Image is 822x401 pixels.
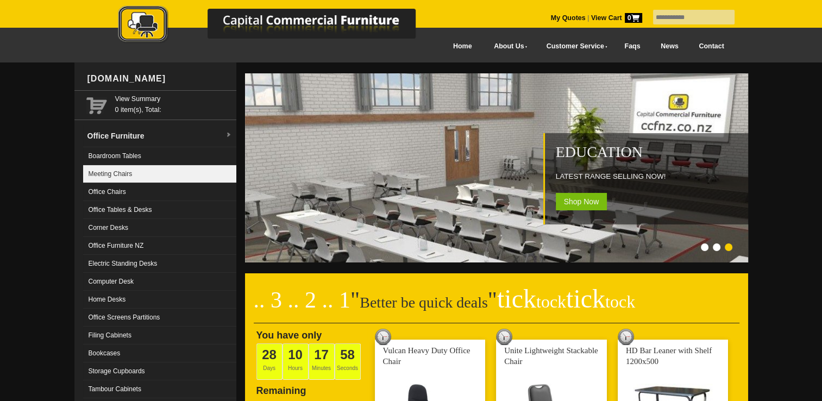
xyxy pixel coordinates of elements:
[536,292,566,311] span: tock
[618,329,634,345] img: tick tock deal clock
[605,292,635,311] span: tock
[83,147,236,165] a: Boardroom Tables
[614,34,651,59] a: Faqs
[88,5,468,48] a: Capital Commercial Furniture Logo
[335,343,361,380] span: Seconds
[262,347,277,362] span: 28
[497,284,635,313] span: tick tick
[83,183,236,201] a: Office Chairs
[83,327,236,344] a: Filing Cabinets
[488,287,635,312] span: "
[88,5,468,45] img: Capital Commercial Furniture Logo
[83,291,236,309] a: Home Desks
[496,329,512,345] img: tick tock deal clock
[83,165,236,183] a: Meeting Chairs
[83,344,236,362] a: Bookcases
[254,287,351,312] span: .. 3 .. 2 .. 1
[283,343,309,380] span: Hours
[625,13,642,23] span: 0
[256,381,306,396] span: Remaining
[83,309,236,327] a: Office Screens Partitions
[83,219,236,237] a: Corner Desks
[245,73,750,262] img: Education
[83,362,236,380] a: Storage Cupboards
[340,347,355,362] span: 58
[713,243,720,251] li: Page dot 2
[725,243,732,251] li: Page dot 3
[482,34,534,59] a: About Us
[83,255,236,273] a: Electric Standing Desks
[314,347,329,362] span: 17
[556,193,607,210] span: Shop Now
[288,347,303,362] span: 10
[83,380,236,398] a: Tambour Cabinets
[534,34,614,59] a: Customer Service
[591,14,642,22] strong: View Cart
[375,329,391,345] img: tick tock deal clock
[83,125,236,147] a: Office Furnituredropdown
[556,171,743,182] p: LATEST RANGE SELLING NOW!
[245,256,750,264] a: Education LATEST RANGE SELLING NOW! Shop Now
[115,93,232,104] a: View Summary
[589,14,642,22] a: View Cart0
[551,14,586,22] a: My Quotes
[688,34,734,59] a: Contact
[256,330,322,341] span: You have only
[83,237,236,255] a: Office Furniture NZ
[254,291,739,323] h2: Better be quick deals
[309,343,335,380] span: Minutes
[83,273,236,291] a: Computer Desk
[701,243,708,251] li: Page dot 1
[83,62,236,95] div: [DOMAIN_NAME]
[556,144,743,160] h2: Education
[225,132,232,139] img: dropdown
[650,34,688,59] a: News
[83,201,236,219] a: Office Tables & Desks
[350,287,360,312] span: "
[115,93,232,114] span: 0 item(s), Total:
[256,343,283,380] span: Days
